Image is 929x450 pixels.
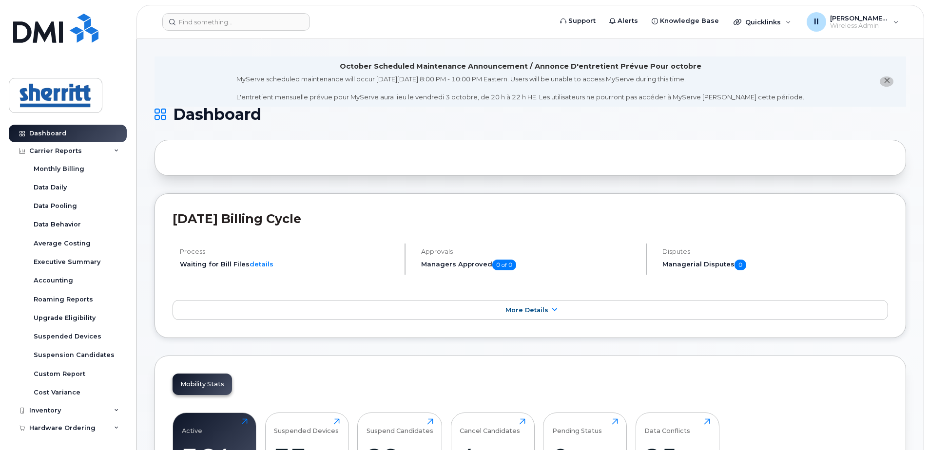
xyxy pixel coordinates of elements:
[735,260,746,270] span: 0
[505,306,548,314] span: More Details
[421,260,638,270] h5: Managers Approved
[367,418,433,434] div: Suspend Candidates
[236,75,804,102] div: MyServe scheduled maintenance will occur [DATE][DATE] 8:00 PM - 10:00 PM Eastern. Users will be u...
[180,248,396,255] h4: Process
[460,418,520,434] div: Cancel Candidates
[250,260,273,268] a: details
[182,418,202,434] div: Active
[173,211,888,226] h2: [DATE] Billing Cycle
[421,248,638,255] h4: Approvals
[173,107,261,122] span: Dashboard
[644,418,690,434] div: Data Conflicts
[880,76,893,87] button: close notification
[340,61,701,72] div: October Scheduled Maintenance Announcement / Annonce D'entretient Prévue Pour octobre
[662,248,888,255] h4: Disputes
[180,260,396,269] li: Waiting for Bill Files
[662,260,888,270] h5: Managerial Disputes
[492,260,516,270] span: 0 of 0
[552,418,602,434] div: Pending Status
[274,418,339,434] div: Suspended Devices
